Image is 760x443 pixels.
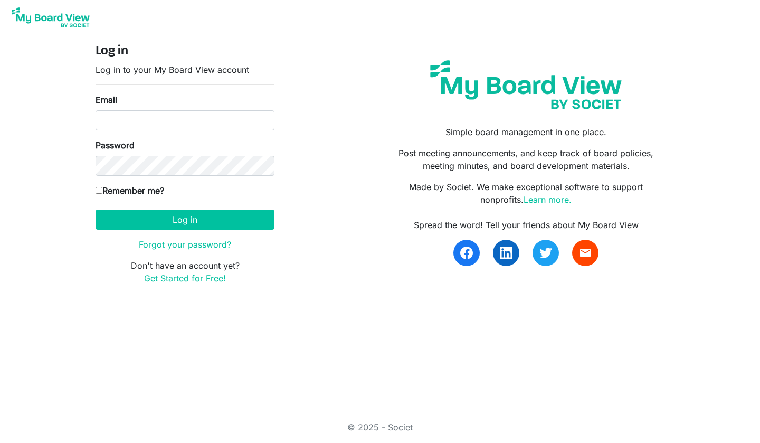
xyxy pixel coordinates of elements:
[139,239,231,250] a: Forgot your password?
[96,187,102,194] input: Remember me?
[96,184,164,197] label: Remember me?
[144,273,226,284] a: Get Started for Free!
[388,126,664,138] p: Simple board management in one place.
[572,240,598,266] a: email
[388,181,664,206] p: Made by Societ. We make exceptional software to support nonprofits.
[96,44,274,59] h4: Log in
[388,147,664,172] p: Post meeting announcements, and keep track of board policies, meeting minutes, and board developm...
[388,219,664,231] div: Spread the word! Tell your friends about My Board View
[539,247,552,259] img: twitter.svg
[524,194,572,205] a: Learn more.
[96,93,117,106] label: Email
[96,259,274,285] p: Don't have an account yet?
[579,247,592,259] span: email
[96,139,135,152] label: Password
[422,52,630,117] img: my-board-view-societ.svg
[8,4,93,31] img: My Board View Logo
[347,422,413,432] a: © 2025 - Societ
[96,210,274,230] button: Log in
[500,247,512,259] img: linkedin.svg
[96,63,274,76] p: Log in to your My Board View account
[460,247,473,259] img: facebook.svg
